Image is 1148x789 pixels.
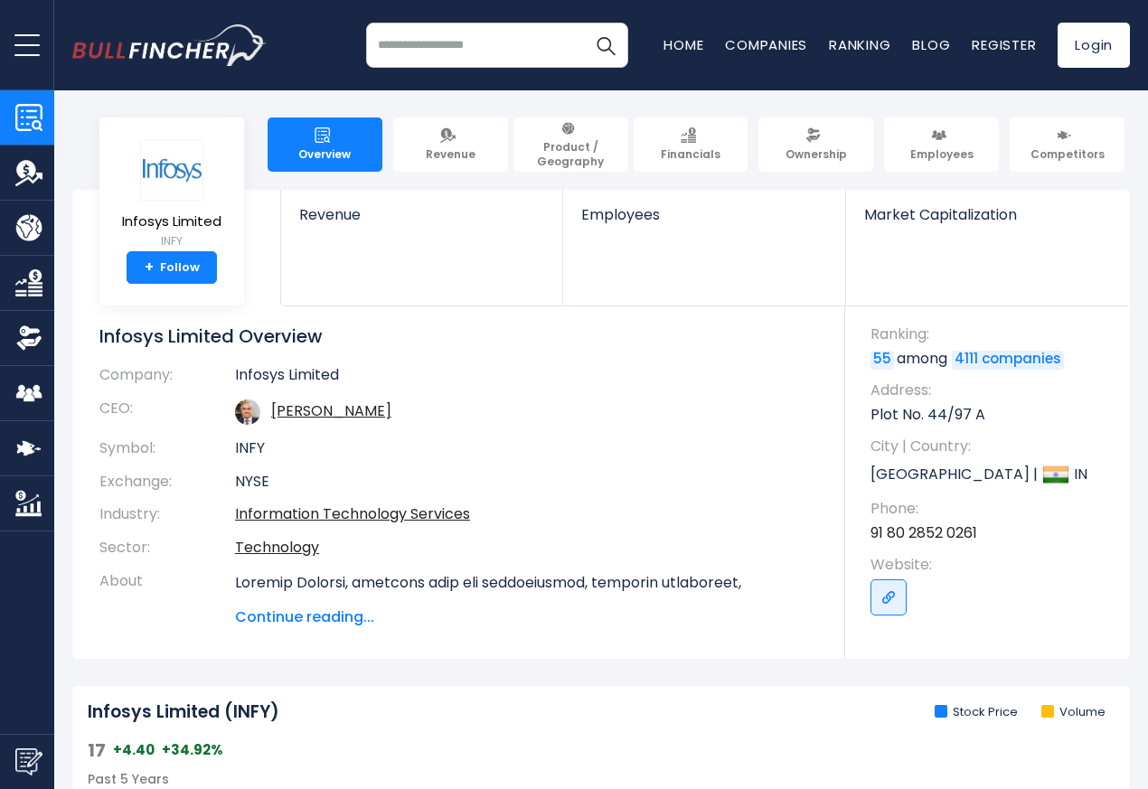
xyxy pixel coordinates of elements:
th: CEO: [99,392,235,432]
span: Revenue [299,206,544,223]
span: Revenue [426,147,475,162]
span: Employees [581,206,826,223]
span: 17 [88,738,106,762]
td: NYSE [235,465,818,499]
th: Sector: [99,531,235,565]
span: +34.92% [162,741,223,759]
th: About [99,565,235,628]
a: Ranking [829,35,890,54]
a: Login [1058,23,1130,68]
a: Employees [884,117,999,172]
a: Blog [912,35,950,54]
a: 91 80 2852 0261 [870,523,977,543]
a: Go to link [870,579,907,615]
span: City | Country: [870,437,1112,456]
span: Ranking: [870,324,1112,344]
th: Company: [99,366,235,392]
img: salil-parekh.jpg [235,399,260,425]
a: Revenue [281,190,562,254]
th: Industry: [99,498,235,531]
a: Information Technology Services [235,503,470,524]
a: Employees [563,190,844,254]
a: Market Capitalization [846,190,1128,254]
span: Address: [870,380,1112,400]
td: Infosys Limited [235,366,818,392]
h1: Infosys Limited Overview [99,324,818,348]
a: Infosys Limited INFY [121,139,222,252]
a: Register [972,35,1036,54]
a: Ownership [758,117,873,172]
li: Volume [1041,705,1106,720]
a: Overview [268,117,382,172]
span: Continue reading... [235,606,818,628]
td: INFY [235,432,818,465]
span: Product / Geography [522,140,620,168]
img: bullfincher logo [72,24,267,66]
span: Ownership [786,147,847,162]
a: ceo [271,400,391,421]
button: Search [583,23,628,68]
small: INFY [122,233,221,249]
span: Overview [298,147,351,162]
span: Financials [661,147,720,162]
a: Companies [725,35,807,54]
a: Home [663,35,703,54]
span: Competitors [1030,147,1105,162]
span: Website: [870,555,1112,575]
p: Plot No. 44/97 A [870,405,1112,425]
span: Infosys Limited [122,214,221,230]
a: +Follow [127,251,217,284]
li: Stock Price [935,705,1018,720]
a: Go to homepage [72,24,267,66]
span: Past 5 Years [88,770,169,788]
span: Market Capitalization [864,206,1110,223]
h2: Infosys Limited (INFY) [88,701,279,724]
img: Ownership [15,324,42,352]
strong: + [145,259,154,276]
a: Financials [634,117,748,172]
p: [GEOGRAPHIC_DATA] | IN [870,461,1112,488]
th: Exchange: [99,465,235,499]
a: Technology [235,537,319,558]
p: among [870,349,1112,369]
a: 4111 companies [952,351,1064,369]
span: +4.40 [113,741,155,759]
th: Symbol: [99,432,235,465]
span: Phone: [870,499,1112,519]
a: Competitors [1010,117,1124,172]
a: Revenue [393,117,508,172]
span: Employees [910,147,974,162]
a: 55 [870,351,894,369]
a: Product / Geography [513,117,628,172]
